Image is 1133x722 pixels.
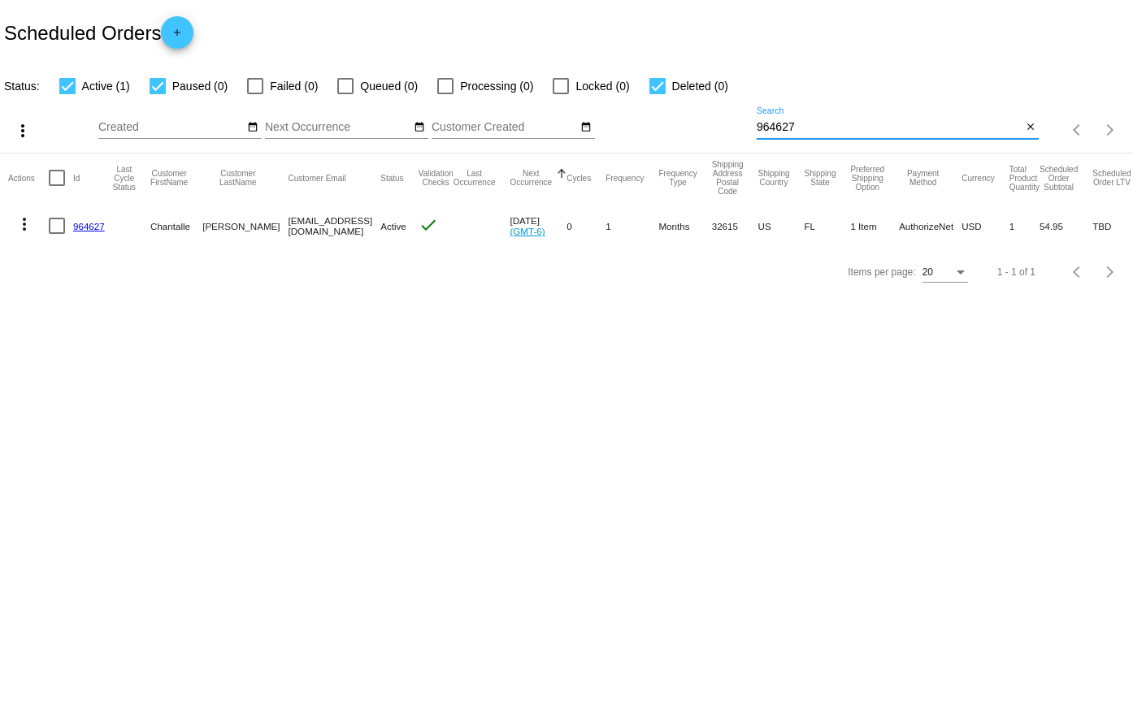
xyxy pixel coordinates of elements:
button: Change sorting for ShippingState [805,169,836,187]
button: Change sorting for ShippingPostcode [712,160,744,196]
span: Failed (0) [270,76,318,96]
mat-cell: [PERSON_NAME] [202,202,288,249]
button: Change sorting for CurrencyIso [962,173,995,183]
button: Change sorting for PreferredShippingOption [850,165,884,192]
a: 964627 [73,221,105,231]
mat-cell: US [758,202,805,249]
a: (GMT-6) [510,226,545,236]
input: Created [98,121,245,134]
mat-icon: date_range [414,121,425,134]
mat-icon: check [419,215,438,235]
mat-cell: 1 [606,202,658,249]
button: Change sorting for LastProcessingCycleId [113,165,136,192]
button: Change sorting for NextOccurrenceUtc [510,169,552,187]
input: Search [757,121,1022,134]
button: Change sorting for CustomerLastName [202,169,273,187]
span: Processing (0) [460,76,533,96]
button: Previous page [1061,256,1094,288]
mat-cell: AuthorizeNet [899,202,962,249]
span: Locked (0) [575,76,629,96]
mat-cell: 1 Item [850,202,899,249]
span: 20 [922,266,933,278]
mat-cell: FL [805,202,851,249]
button: Change sorting for CustomerFirstName [150,169,188,187]
mat-cell: USD [962,202,1009,249]
button: Change sorting for LifetimeValue [1092,169,1131,187]
button: Change sorting for LastOccurrenceUtc [454,169,496,187]
button: Next page [1094,114,1126,146]
mat-cell: [EMAIL_ADDRESS][DOMAIN_NAME] [289,202,381,249]
mat-icon: more_vert [13,121,33,141]
span: Deleted (0) [672,76,728,96]
div: Items per page: [848,266,915,278]
input: Customer Created [432,121,578,134]
mat-icon: add [167,27,187,46]
button: Next page [1094,256,1126,288]
mat-cell: Months [658,202,711,249]
mat-cell: [DATE] [510,202,566,249]
button: Change sorting for ShippingCountry [758,169,790,187]
span: Status: [4,80,40,93]
mat-cell: 0 [566,202,606,249]
mat-cell: 1 [1009,202,1040,249]
mat-select: Items per page: [922,267,968,279]
mat-header-cell: Total Product Quantity [1009,153,1040,202]
input: Next Occurrence [265,121,411,134]
span: Paused (0) [172,76,228,96]
span: Queued (0) [360,76,418,96]
button: Change sorting for Status [380,173,403,183]
mat-cell: Chantalle [150,202,202,249]
button: Change sorting for FrequencyType [658,169,697,187]
button: Change sorting for Frequency [606,173,644,183]
h2: Scheduled Orders [4,16,193,49]
button: Change sorting for CustomerEmail [289,173,346,183]
mat-icon: more_vert [15,214,34,234]
mat-icon: close [1025,121,1036,134]
mat-icon: date_range [247,121,258,134]
mat-icon: date_range [580,121,592,134]
button: Clear [1022,119,1039,136]
button: Change sorting for Cycles [566,173,591,183]
button: Change sorting for Subtotal [1040,165,1078,192]
div: 1 - 1 of 1 [997,266,1035,278]
mat-cell: 54.95 [1040,202,1092,249]
mat-header-cell: Actions [8,153,49,202]
button: Change sorting for Id [73,173,80,183]
span: Active [380,221,406,231]
mat-header-cell: Validation Checks [419,153,454,202]
mat-cell: 32615 [712,202,758,249]
button: Change sorting for PaymentMethod.Type [899,169,947,187]
span: Active (1) [82,76,130,96]
button: Previous page [1061,114,1094,146]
